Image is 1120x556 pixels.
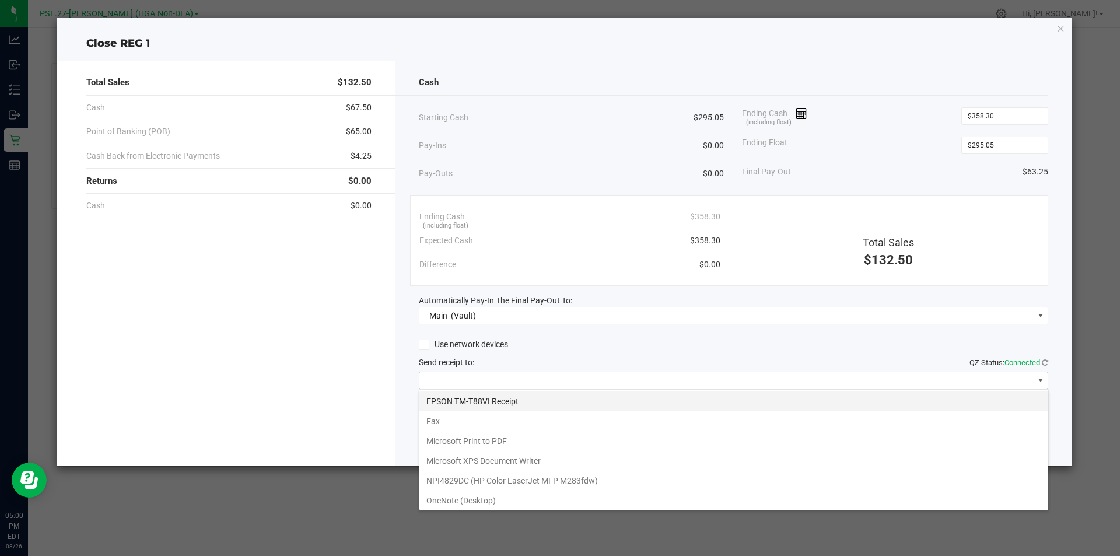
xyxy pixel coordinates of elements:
span: Ending Cash [419,211,465,223]
label: Use network devices [419,338,508,351]
span: $0.00 [703,167,724,180]
span: $0.00 [699,258,720,271]
span: $0.00 [348,174,372,188]
span: -$4.25 [348,150,372,162]
span: (including float) [746,118,792,128]
span: $65.00 [346,125,372,138]
span: $132.50 [864,253,913,267]
span: (Vault) [451,311,476,320]
span: Difference [419,258,456,271]
span: $295.05 [694,111,724,124]
span: Main [429,311,447,320]
span: Expected Cash [419,235,473,247]
span: Cash [86,200,105,212]
span: $63.25 [1023,166,1048,178]
span: Pay-Outs [419,167,453,180]
span: Cash [86,102,105,114]
span: Send receipt to: [419,358,474,367]
span: Pay-Ins [419,139,446,152]
span: Total Sales [863,236,914,249]
div: Returns [86,169,372,194]
span: $0.00 [351,200,372,212]
span: Automatically Pay-In The Final Pay-Out To: [419,296,572,305]
span: Cash [419,76,439,89]
li: Fax [419,411,1048,431]
span: Starting Cash [419,111,468,124]
span: Final Pay-Out [742,166,791,178]
span: Total Sales [86,76,129,89]
li: OneNote (Desktop) [419,491,1048,510]
span: $67.50 [346,102,372,114]
li: NPI4829DC (HP Color LaserJet MFP M283fdw) [419,471,1048,491]
span: $358.30 [690,211,720,223]
span: Ending Cash [742,107,807,125]
span: (including float) [423,221,468,231]
span: $0.00 [703,139,724,152]
span: Cash Back from Electronic Payments [86,150,220,162]
span: QZ Status: [970,358,1048,367]
span: Connected [1005,358,1040,367]
li: Microsoft Print to PDF [419,431,1048,451]
div: Close REG 1 [57,36,1072,51]
span: $358.30 [690,235,720,247]
span: $132.50 [338,76,372,89]
span: Point of Banking (POB) [86,125,170,138]
li: Microsoft XPS Document Writer [419,451,1048,471]
li: EPSON TM-T88VI Receipt [419,391,1048,411]
iframe: Resource center [12,463,47,498]
span: Ending Float [742,137,787,154]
